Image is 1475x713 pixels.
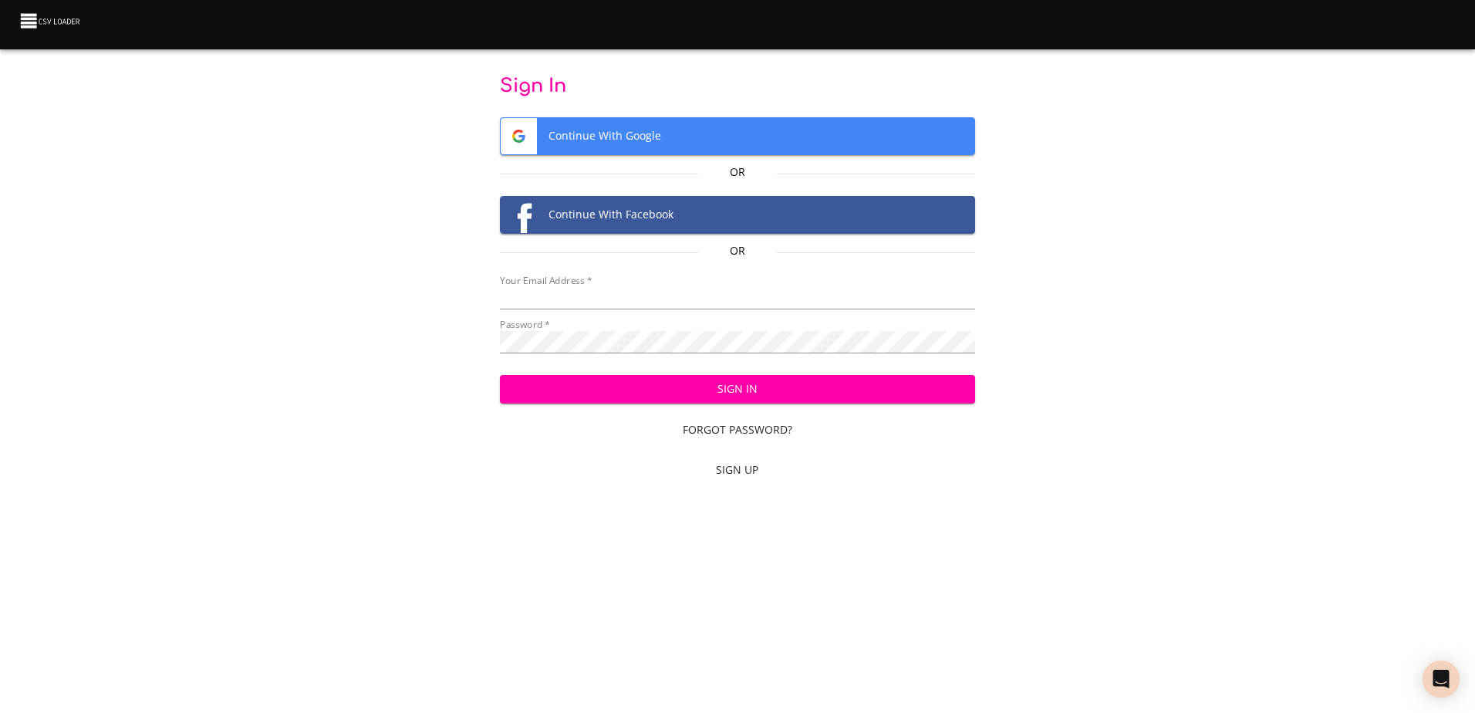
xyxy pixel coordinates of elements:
button: Sign In [500,375,975,404]
span: Sign In [512,380,963,399]
div: Open Intercom Messenger [1423,661,1460,698]
label: Your Email Address [500,276,592,286]
p: Sign In [500,74,975,99]
button: Facebook logoContinue With Facebook [500,196,975,234]
img: Facebook logo [501,197,537,233]
p: Or [698,243,778,259]
p: Or [698,164,778,180]
label: Password [500,320,550,329]
img: CSV Loader [19,10,83,32]
img: Google logo [501,118,537,154]
span: Continue With Google [501,118,974,154]
span: Continue With Facebook [501,197,974,233]
button: Google logoContinue With Google [500,117,975,155]
a: Forgot Password? [500,416,975,444]
a: Sign Up [500,456,975,485]
span: Forgot Password? [506,421,969,440]
span: Sign Up [506,461,969,480]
